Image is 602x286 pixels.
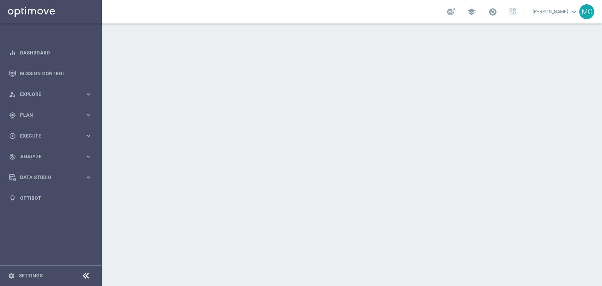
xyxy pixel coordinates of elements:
i: person_search [9,91,16,98]
button: play_circle_outline Execute keyboard_arrow_right [9,133,92,139]
button: Data Studio keyboard_arrow_right [9,174,92,181]
span: Data Studio [20,175,85,180]
span: Analyze [20,154,85,159]
div: Explore [9,91,85,98]
span: Explore [20,92,85,97]
i: keyboard_arrow_right [85,153,92,160]
i: lightbulb [9,195,16,202]
i: keyboard_arrow_right [85,132,92,139]
button: track_changes Analyze keyboard_arrow_right [9,154,92,160]
button: equalizer Dashboard [9,50,92,56]
div: Execute [9,132,85,139]
span: Plan [20,113,85,118]
a: [PERSON_NAME]keyboard_arrow_down [532,6,579,18]
a: Optibot [20,188,92,208]
i: gps_fixed [9,112,16,119]
i: equalizer [9,49,16,56]
div: MC [579,4,594,19]
div: Optibot [9,188,92,208]
button: lightbulb Optibot [9,195,92,201]
i: keyboard_arrow_right [85,111,92,119]
div: Mission Control [9,63,92,84]
i: keyboard_arrow_right [85,91,92,98]
span: Execute [20,134,85,138]
button: Mission Control [9,71,92,77]
div: Plan [9,112,85,119]
i: keyboard_arrow_right [85,174,92,181]
a: Settings [19,273,43,278]
a: Dashboard [20,42,92,63]
div: Dashboard [9,42,92,63]
div: Data Studio [9,174,85,181]
button: person_search Explore keyboard_arrow_right [9,91,92,98]
button: gps_fixed Plan keyboard_arrow_right [9,112,92,118]
a: Mission Control [20,63,92,84]
div: Analyze [9,153,85,160]
i: play_circle_outline [9,132,16,139]
i: track_changes [9,153,16,160]
i: settings [8,272,15,279]
span: school [467,7,476,16]
span: keyboard_arrow_down [570,7,578,16]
